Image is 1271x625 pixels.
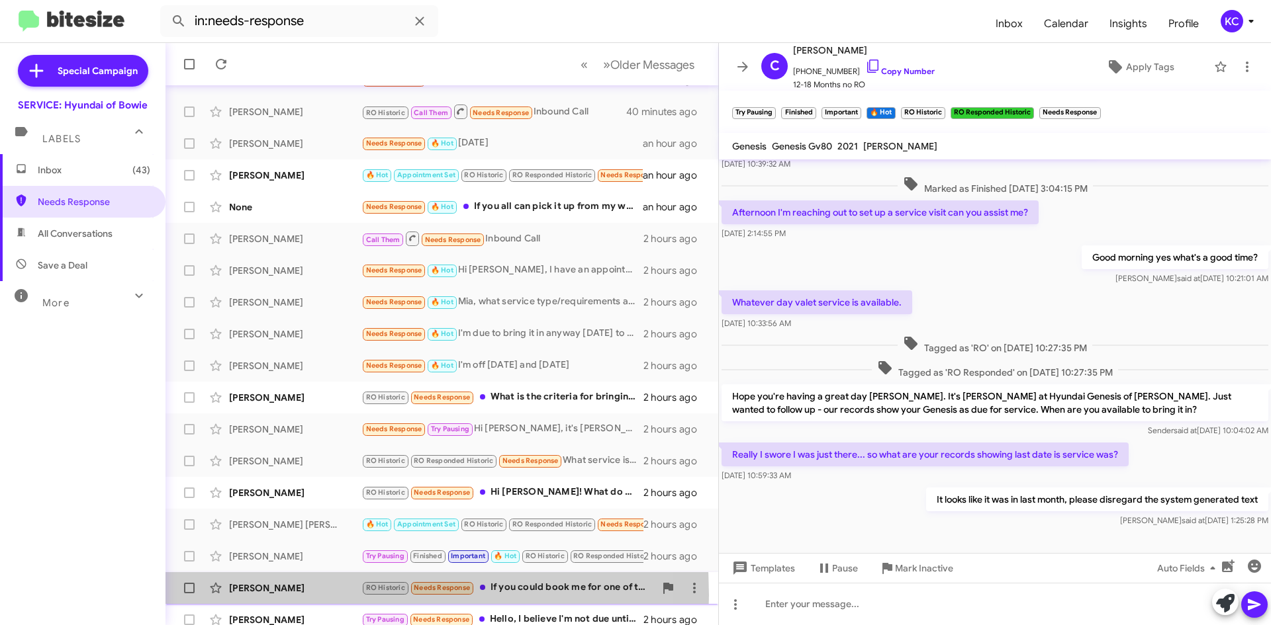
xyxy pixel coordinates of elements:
span: RO Responded Historic [414,456,493,465]
span: 🔥 Hot [431,266,453,274]
span: RO Historic [366,488,405,497]
span: Inbox [985,5,1033,43]
div: Hi [PERSON_NAME], it's [PERSON_NAME] not [PERSON_NAME]. We are good for now but will let you know... [361,421,643,437]
div: 2 hours ago [643,454,708,468]
span: 🔥 Hot [431,329,453,338]
span: [PERSON_NAME] [863,140,937,152]
a: Calendar [1033,5,1099,43]
span: Needs Response [600,520,657,528]
a: Special Campaign [18,55,148,87]
span: Tagged as 'RO' on [DATE] 10:27:35 PM [898,335,1092,354]
span: Call Them [366,235,400,244]
span: More [42,297,70,309]
span: Finished [413,552,442,560]
div: Hello. I believe I have an appointment for [DATE] 7 am. Do you see that in your records? [361,517,643,532]
span: RO Historic [366,456,405,465]
span: Mark Inactive [895,556,953,580]
div: If you could book me for one of the upcoming Saturdays that would work for me. I won't be availab... [361,580,655,595]
span: Save a Deal [38,259,87,272]
span: Labels [42,133,81,145]
small: Important [822,107,861,119]
p: Whatever day valet service is available. [722,290,912,314]
div: [PERSON_NAME] [229,423,361,436]
div: Really I swore I was just there... so what are your records showing last date is service was? [361,548,643,563]
span: Special Campaign [58,64,138,77]
span: RO Responded Historic [512,171,592,179]
button: Pause [806,556,869,580]
div: 2 hours ago [643,391,708,404]
div: 2 hours ago [643,327,708,341]
a: Copy Number [865,66,935,76]
span: Auto Fields [1157,556,1221,580]
span: 🔥 Hot [431,139,453,147]
div: 2 hours ago [643,518,708,531]
div: an hour ago [643,200,708,214]
button: Mark Inactive [869,556,964,580]
div: [PERSON_NAME] [PERSON_NAME] [229,518,361,531]
div: SERVICE: Hyundai of Bowie [18,99,148,112]
div: I'm off [DATE] and [DATE] [361,358,643,373]
div: 2 hours ago [643,296,708,309]
div: Mia, what service type/requirements are due at this time (mileage currently at 25, 843. Oil life:... [361,294,643,310]
span: Needs Response [366,425,422,433]
span: Insights [1099,5,1158,43]
div: 2 hours ago [643,264,708,277]
span: Needs Response [366,202,422,211]
span: Pause [832,556,858,580]
p: Hope you're having a great day [PERSON_NAME]. It's [PERSON_NAME] at Hyundai Genesis of [PERSON_NA... [722,384,1268,421]
button: Apply Tags [1072,55,1207,79]
button: Next [595,51,702,78]
div: KC [1221,10,1243,32]
div: Inbound Call [361,230,643,247]
div: What service is needed? [361,453,643,468]
div: [PERSON_NAME] [229,169,361,182]
input: Search [160,5,438,37]
p: It looks like it was in last month, please disregard the system generated text [926,487,1268,511]
div: 2 hours ago [643,359,708,372]
span: [DATE] 10:33:56 AM [722,318,791,328]
span: Needs Response [413,615,469,624]
div: I'm due to bring it in anyway [DATE] to have a charging issue I'm having looked it at. Can both b... [361,326,643,341]
small: Try Pausing [732,107,776,119]
nav: Page navigation example [573,51,702,78]
div: Hi [PERSON_NAME]! What do you have available? With my lease, you all come pick it up, right? [361,485,643,500]
span: Appointment Set [397,171,455,179]
span: 🔥 Hot [494,552,516,560]
span: Older Messages [610,58,694,72]
button: Auto Fields [1147,556,1231,580]
span: RO Historic [366,393,405,401]
div: Hi [PERSON_NAME], can I bring my 2021 Palisade in for oil change and tire rotation [DATE] or [DAT... [361,167,643,183]
span: Needs Response [366,329,422,338]
span: RO Historic [526,552,565,560]
span: Marked as Finished [DATE] 3:04:15 PM [898,176,1093,195]
small: Finished [781,107,816,119]
span: Apply Tags [1126,55,1174,79]
span: Call Them [414,108,448,117]
span: (43) [132,163,150,177]
span: Inbox [38,163,150,177]
span: Needs Response [414,393,470,401]
span: [PERSON_NAME] [793,42,935,58]
span: RO Responded Historic [512,520,592,528]
span: [DATE] 10:59:33 AM [722,470,791,480]
div: What is the criteria for bringing it in? (i.e. driving miles?) [361,390,643,405]
div: [PERSON_NAME] [229,486,361,499]
div: 2 hours ago [643,550,708,563]
span: [PHONE_NUMBER] [793,58,935,78]
div: [PERSON_NAME] [229,296,361,309]
div: If you all can pick it up from my work again, that would be great. Any day besides [DATE] or [DAT... [361,199,643,214]
span: said at [1174,425,1197,435]
span: All Conversations [38,227,113,240]
small: 🔥 Hot [867,107,895,119]
div: 2 hours ago [643,486,708,499]
span: said at [1182,515,1205,525]
div: [PERSON_NAME] [229,391,361,404]
span: » [603,56,610,73]
span: Needs Response [414,488,470,497]
span: [PERSON_NAME] [DATE] 1:25:28 PM [1120,515,1268,525]
p: Really I swore I was just there... so what are your records showing last date is service was? [722,442,1129,466]
div: None [229,200,361,214]
span: Needs Response [38,195,150,208]
div: [PERSON_NAME] [229,264,361,277]
div: [PERSON_NAME] [229,550,361,563]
